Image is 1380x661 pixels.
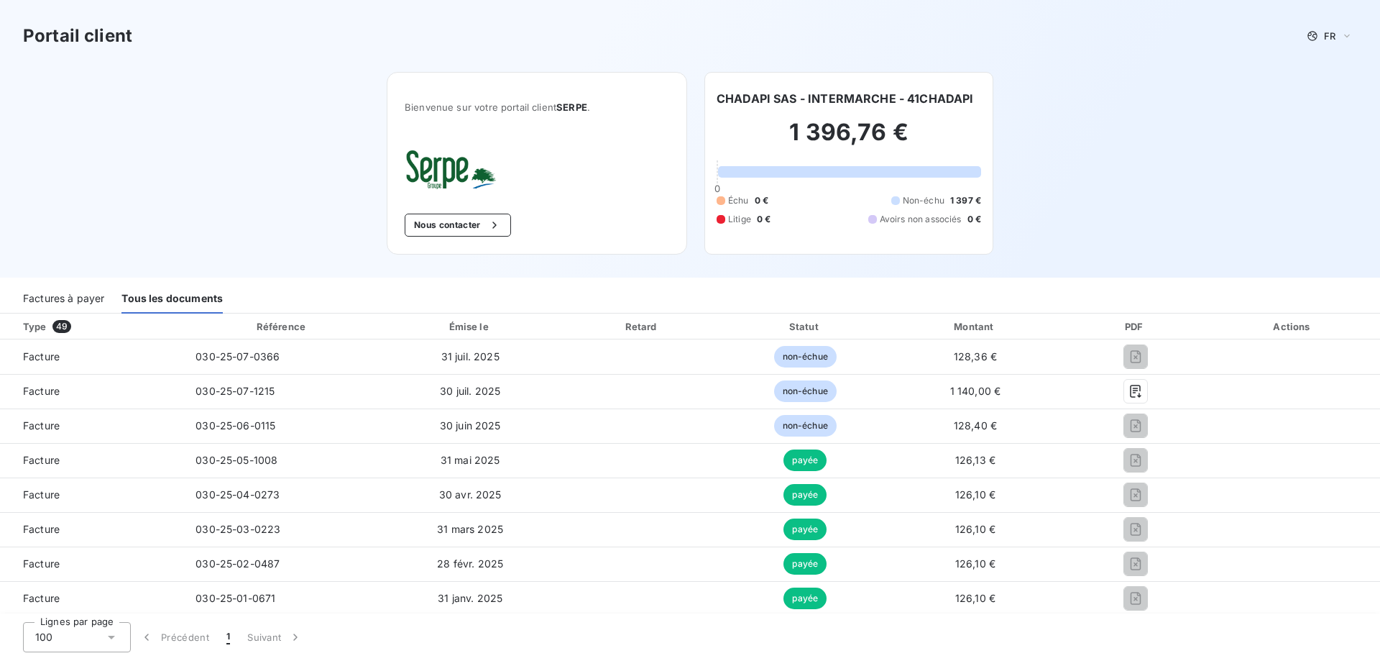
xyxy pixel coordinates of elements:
span: 030-25-03-0223 [195,523,280,535]
div: Tous les documents [121,283,223,314]
span: 030-25-01-0671 [195,592,275,604]
span: SERPE [556,101,587,113]
span: 126,10 € [955,557,995,570]
span: 126,13 € [955,454,995,466]
div: Montant [888,319,1062,334]
div: Type [14,319,181,334]
span: Facture [11,557,172,571]
span: 31 juil. 2025 [441,350,500,363]
span: 030-25-04-0273 [195,488,280,501]
span: 49 [52,320,71,333]
span: 1 397 € [950,194,981,207]
span: Facture [11,591,172,606]
span: non-échue [774,415,837,437]
span: Facture [11,453,172,468]
span: 0 [714,183,720,194]
span: non-échue [774,346,837,368]
div: Retard [563,319,722,334]
span: 030-25-07-0366 [195,350,280,363]
div: Référence [257,321,305,332]
span: 128,40 € [954,419,997,432]
span: 0 € [757,213,770,226]
span: Facture [11,350,172,364]
span: FR [1324,30,1335,42]
span: payée [783,450,827,471]
span: 030-25-07-1215 [195,385,275,397]
span: 30 avr. 2025 [439,488,502,501]
div: Actions [1209,319,1377,334]
span: Facture [11,384,172,398]
div: Émise le [383,319,557,334]
span: 0 € [967,213,981,226]
span: payée [783,553,827,575]
img: Company logo [405,147,497,191]
span: 128,36 € [954,350,997,363]
h6: CHADAPI SAS - INTERMARCHE - 41CHADAPI [717,90,974,107]
div: PDF [1068,319,1203,334]
span: 31 mai 2025 [441,454,500,466]
span: 28 févr. 2025 [437,557,503,570]
span: payée [783,519,827,540]
span: Facture [11,522,172,537]
h3: Portail client [23,23,132,49]
span: 1 140,00 € [950,385,1001,397]
div: Factures à payer [23,283,104,314]
span: 100 [35,630,52,644]
span: Avoirs non associés [880,213,962,226]
span: Facture [11,419,172,433]
span: 030-25-05-1008 [195,454,277,466]
span: Bienvenue sur votre portail client . [405,101,669,113]
span: 126,10 € [955,488,995,501]
button: 1 [218,622,239,652]
span: Échu [728,194,749,207]
span: Non-échu [903,194,944,207]
button: Précédent [131,622,218,652]
span: 030-25-06-0115 [195,419,275,432]
span: 126,10 € [955,592,995,604]
button: Nous contacter [405,214,511,237]
span: Litige [728,213,751,226]
span: payée [783,484,827,506]
span: 31 mars 2025 [437,523,503,535]
span: 126,10 € [955,523,995,535]
div: Statut [727,319,883,334]
span: 30 juin 2025 [440,419,501,432]
span: 30 juil. 2025 [440,385,500,397]
span: 030-25-02-0487 [195,557,280,570]
button: Suivant [239,622,311,652]
span: non-échue [774,380,837,402]
span: 0 € [755,194,768,207]
span: 31 janv. 2025 [438,592,502,604]
span: Facture [11,488,172,502]
span: 1 [226,630,230,644]
span: payée [783,588,827,609]
h2: 1 396,76 € [717,118,981,161]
